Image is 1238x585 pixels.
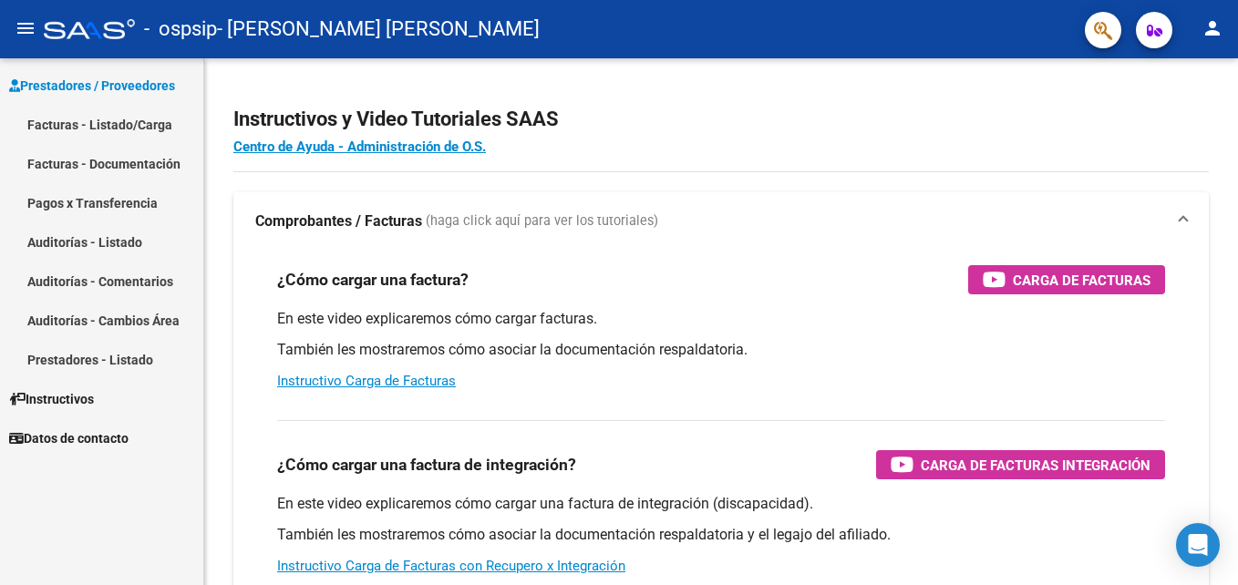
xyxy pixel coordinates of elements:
[233,192,1209,251] mat-expansion-panel-header: Comprobantes / Facturas (haga click aquí para ver los tutoriales)
[426,211,658,231] span: (haga click aquí para ver los tutoriales)
[1176,523,1220,567] div: Open Intercom Messenger
[255,211,422,231] strong: Comprobantes / Facturas
[277,452,576,477] h3: ¿Cómo cargar una factura de integración?
[217,9,540,49] span: - [PERSON_NAME] [PERSON_NAME]
[277,309,1165,329] p: En este video explicaremos cómo cargar facturas.
[1202,17,1223,39] mat-icon: person
[233,102,1209,137] h2: Instructivos y Video Tutoriales SAAS
[9,389,94,409] span: Instructivos
[277,340,1165,360] p: También les mostraremos cómo asociar la documentación respaldatoria.
[968,265,1165,294] button: Carga de Facturas
[9,428,129,448] span: Datos de contacto
[1013,269,1150,292] span: Carga de Facturas
[277,494,1165,514] p: En este video explicaremos cómo cargar una factura de integración (discapacidad).
[277,373,456,389] a: Instructivo Carga de Facturas
[277,525,1165,545] p: También les mostraremos cómo asociar la documentación respaldatoria y el legajo del afiliado.
[9,76,175,96] span: Prestadores / Proveedores
[233,139,486,155] a: Centro de Ayuda - Administración de O.S.
[876,450,1165,479] button: Carga de Facturas Integración
[15,17,36,39] mat-icon: menu
[277,267,469,292] h3: ¿Cómo cargar una factura?
[144,9,217,49] span: - ospsip
[921,454,1150,477] span: Carga de Facturas Integración
[277,558,625,574] a: Instructivo Carga de Facturas con Recupero x Integración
